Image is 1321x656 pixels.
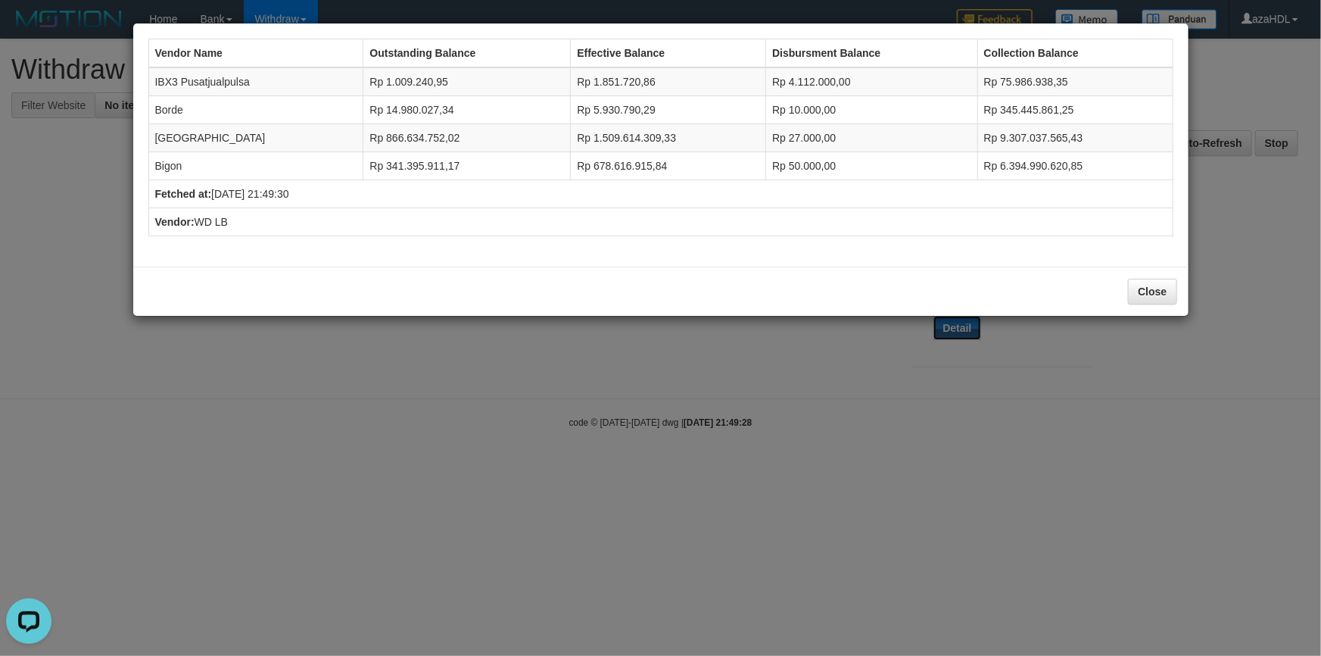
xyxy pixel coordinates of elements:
td: Rp 10.000,00 [766,96,977,124]
td: Rp 27.000,00 [766,124,977,152]
td: Rp 75.986.938,35 [977,67,1173,96]
td: Borde [148,96,363,124]
td: Bigon [148,152,363,180]
td: [GEOGRAPHIC_DATA] [148,124,363,152]
td: Rp 345.445.861,25 [977,96,1173,124]
td: Rp 6.394.990.620,85 [977,152,1173,180]
b: Fetched at: [155,188,212,200]
td: Rp 1.851.720,86 [571,67,766,96]
th: Effective Balance [571,39,766,68]
td: [DATE] 21:49:30 [148,180,1173,208]
td: Rp 5.930.790,29 [571,96,766,124]
td: Rp 4.112.000,00 [766,67,977,96]
th: Vendor Name [148,39,363,68]
td: Rp 1.009.240,95 [363,67,571,96]
td: Rp 14.980.027,34 [363,96,571,124]
button: Close [1128,279,1176,305]
td: Rp 9.307.037.565,43 [977,124,1173,152]
th: Disbursment Balance [766,39,977,68]
td: IBX3 Pusatjualpulsa [148,67,363,96]
td: Rp 678.616.915,84 [571,152,766,180]
td: Rp 50.000,00 [766,152,977,180]
td: Rp 1.509.614.309,33 [571,124,766,152]
button: Open LiveChat chat widget [6,6,51,52]
td: Rp 866.634.752,02 [363,124,571,152]
th: Outstanding Balance [363,39,571,68]
td: WD LB [148,208,1173,236]
th: Collection Balance [977,39,1173,68]
td: Rp 341.395.911,17 [363,152,571,180]
b: Vendor: [155,216,195,228]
